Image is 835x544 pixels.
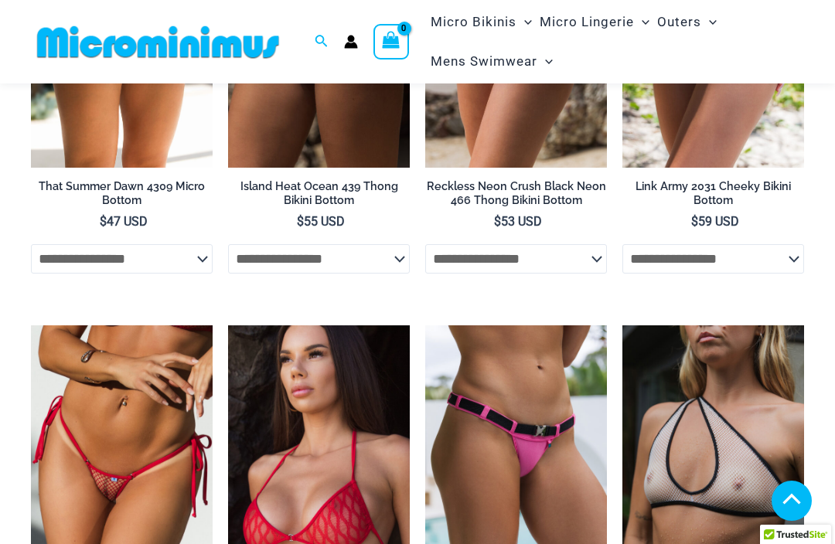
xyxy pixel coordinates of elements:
[431,2,516,42] span: Micro Bikinis
[373,24,409,59] a: View Shopping Cart, empty
[427,2,536,42] a: Micro BikinisMenu ToggleMenu Toggle
[701,2,717,42] span: Menu Toggle
[31,179,213,208] h2: That Summer Dawn 4309 Micro Bottom
[494,214,542,229] bdi: 53 USD
[691,214,698,229] span: $
[228,179,410,208] h2: Island Heat Ocean 439 Thong Bikini Bottom
[536,2,653,42] a: Micro LingerieMenu ToggleMenu Toggle
[100,214,148,229] bdi: 47 USD
[344,35,358,49] a: Account icon link
[622,179,804,214] a: Link Army 2031 Cheeky Bikini Bottom
[540,2,634,42] span: Micro Lingerie
[425,179,607,214] a: Reckless Neon Crush Black Neon 466 Thong Bikini Bottom
[297,214,345,229] bdi: 55 USD
[653,2,721,42] a: OutersMenu ToggleMenu Toggle
[315,32,329,52] a: Search icon link
[691,214,739,229] bdi: 59 USD
[31,179,213,214] a: That Summer Dawn 4309 Micro Bottom
[537,42,553,81] span: Menu Toggle
[657,2,701,42] span: Outers
[31,25,285,59] img: MM SHOP LOGO FLAT
[100,214,107,229] span: $
[634,2,649,42] span: Menu Toggle
[427,42,557,81] a: Mens SwimwearMenu ToggleMenu Toggle
[228,179,410,214] a: Island Heat Ocean 439 Thong Bikini Bottom
[425,179,607,208] h2: Reckless Neon Crush Black Neon 466 Thong Bikini Bottom
[297,214,304,229] span: $
[494,214,501,229] span: $
[516,2,532,42] span: Menu Toggle
[622,179,804,208] h2: Link Army 2031 Cheeky Bikini Bottom
[431,42,537,81] span: Mens Swimwear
